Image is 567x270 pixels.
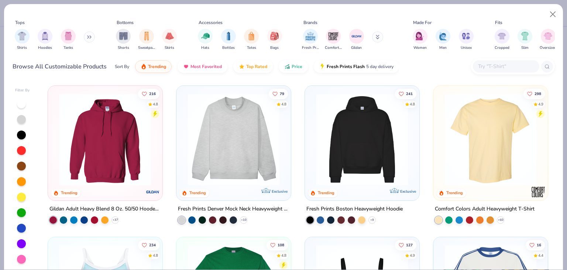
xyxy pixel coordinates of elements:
button: Like [138,88,160,99]
div: filter for Hats [198,29,213,51]
button: Most Favorited [178,60,227,73]
div: Bottoms [117,19,134,26]
span: Bags [270,45,279,51]
div: Browse All Customizable Products [13,62,107,71]
span: + 37 [113,218,118,222]
span: Gildan [351,45,362,51]
img: Bottles Image [224,32,233,40]
button: filter button [436,29,450,51]
img: Tanks Image [64,32,72,40]
button: filter button [302,29,319,51]
span: 216 [150,92,156,95]
button: filter button [540,29,556,51]
button: Like [395,240,416,250]
button: Trending [135,60,172,73]
div: 4.8 [281,253,286,258]
div: filter for Bottles [221,29,236,51]
div: Tops [15,19,25,26]
span: Shirts [17,45,27,51]
img: d4a37e75-5f2b-4aef-9a6e-23330c63bbc0 [412,93,512,186]
img: Hoodies Image [41,32,49,40]
span: Sweatpants [138,45,155,51]
div: filter for Shirts [15,29,30,51]
img: 029b8af0-80e6-406f-9fdc-fdf898547912 [441,93,540,186]
span: Hats [201,45,209,51]
img: flash.gif [319,64,325,70]
button: filter button [518,29,532,51]
div: 4.4 [538,253,543,258]
button: filter button [138,29,155,51]
div: Fresh Prints Boston Heavyweight Hoodie [306,205,403,214]
div: filter for Hoodies [38,29,52,51]
div: filter for Cropped [495,29,509,51]
button: filter button [244,29,259,51]
img: 91acfc32-fd48-4d6b-bdad-a4c1a30ac3fc [312,93,412,186]
img: Cropped Image [498,32,506,40]
span: Women [413,45,427,51]
div: Filter By [15,88,30,93]
img: Oversized Image [544,32,552,40]
button: Fresh Prints Flash5 day delivery [314,60,399,73]
img: 01756b78-01f6-4cc6-8d8a-3c30c1a0c8ac [55,93,155,186]
button: filter button [267,29,282,51]
button: filter button [349,29,364,51]
span: Top Rated [246,64,267,70]
span: Exclusive [272,189,288,194]
div: filter for Sweatpants [138,29,155,51]
img: Fresh Prints Image [305,31,316,42]
img: Sweatpants Image [142,32,151,40]
img: Comfort Colors Image [328,31,339,42]
div: Made For [413,19,432,26]
span: Bottles [222,45,235,51]
img: Totes Image [247,32,255,40]
button: filter button [38,29,52,51]
button: Like [269,88,288,99]
div: 4.9 [538,101,543,107]
img: Women Image [416,32,424,40]
div: filter for Fresh Prints [302,29,319,51]
img: Men Image [439,32,447,40]
button: filter button [198,29,213,51]
input: Try "T-Shirt" [477,62,534,71]
button: Like [395,88,416,99]
div: 4.8 [153,101,158,107]
div: Sort By [115,63,129,70]
span: Exclusive [400,189,416,194]
img: Comfort Colors logo [530,185,545,199]
button: filter button [459,29,474,51]
div: Brands [303,19,317,26]
div: filter for Slim [518,29,532,51]
button: Like [267,240,288,250]
div: filter for Bags [267,29,282,51]
span: Trending [148,64,166,70]
div: filter for Men [436,29,450,51]
button: Like [526,240,545,250]
div: Fits [495,19,502,26]
div: 4.8 [281,101,286,107]
div: filter for Totes [244,29,259,51]
span: Slim [521,45,529,51]
span: Fresh Prints Flash [327,64,365,70]
div: filter for Oversized [540,29,556,51]
span: 79 [280,92,284,95]
div: 4.9 [410,253,415,258]
button: Close [546,7,560,21]
span: Cropped [495,45,509,51]
button: filter button [325,29,342,51]
div: filter for Gildan [349,29,364,51]
span: Tanks [63,45,73,51]
div: Accessories [199,19,223,26]
span: + 10 [241,218,247,222]
img: f5d85501-0dbb-4ee4-b115-c08fa3845d83 [184,93,283,186]
div: filter for Shorts [116,29,131,51]
img: Bags Image [270,32,278,40]
button: Price [279,60,308,73]
img: Unisex Image [462,32,470,40]
span: Most Favorited [190,64,222,70]
div: filter for Women [413,29,427,51]
span: + 9 [370,218,374,222]
img: Slim Image [521,32,529,40]
div: Fresh Prints Denver Mock Neck Heavyweight Sweatshirt [178,205,289,214]
div: 4.8 [410,101,415,107]
span: 127 [406,243,413,247]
